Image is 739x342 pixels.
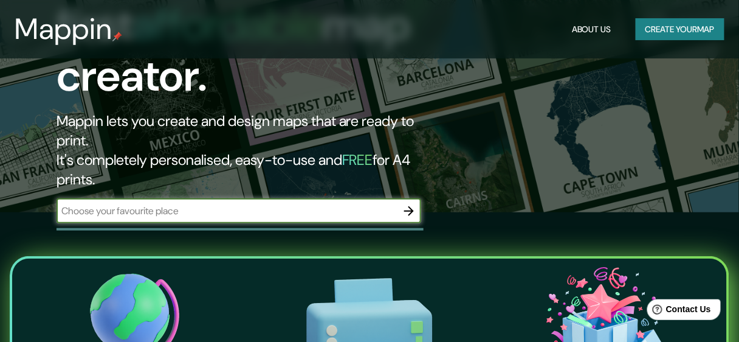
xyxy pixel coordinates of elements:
button: Create yourmap [636,18,724,41]
input: Choose your favourite place [57,204,397,218]
h3: Mappin [15,12,112,46]
iframe: Help widget launcher [631,295,726,329]
h5: FREE [342,150,373,169]
img: mappin-pin [112,32,122,41]
h2: Mappin lets you create and design maps that are ready to print. It's completely personalised, eas... [57,111,426,189]
button: About Us [567,18,616,41]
